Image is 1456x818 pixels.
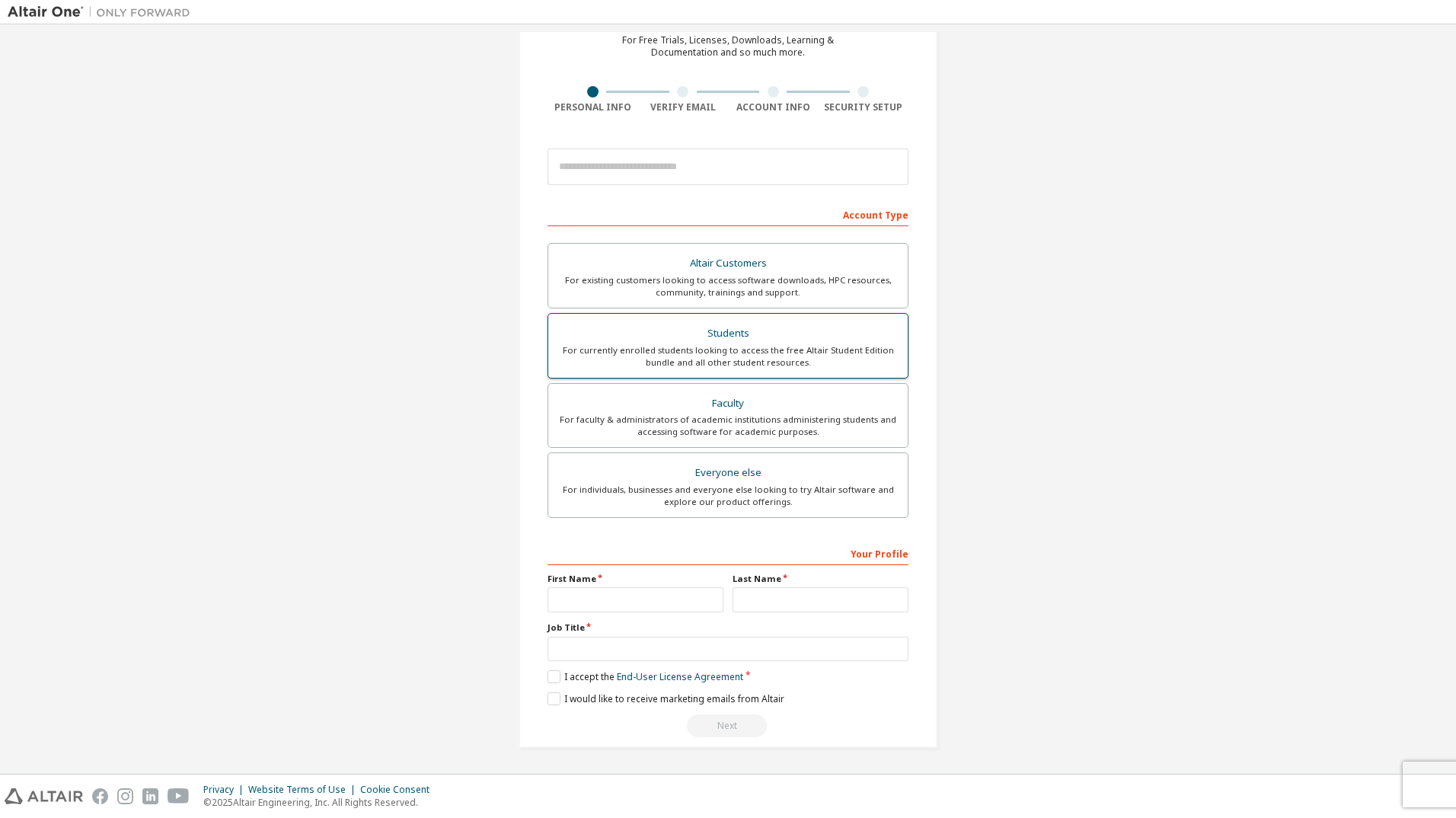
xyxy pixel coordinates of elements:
div: Website Terms of Use [248,784,360,796]
div: Everyone else [557,462,899,484]
img: linkedin.svg [142,788,158,804]
label: I accept the [548,670,743,683]
div: Security Setup [819,101,909,113]
img: instagram.svg [117,788,133,804]
div: Altair Customers [557,253,899,274]
div: Cookie Consent [360,784,439,796]
div: Verify Email [638,101,729,113]
div: For faculty & administrators of academic institutions administering students and accessing softwa... [557,414,899,438]
div: For Free Trials, Licenses, Downloads, Learning & Documentation and so much more. [622,34,834,59]
div: Privacy [203,784,248,796]
label: Job Title [548,621,908,634]
label: I would like to receive marketing emails from Altair [548,692,784,705]
div: Students [557,323,899,344]
div: Account Type [548,202,908,226]
img: altair_logo.svg [5,788,83,804]
div: Your Profile [548,541,908,565]
div: For currently enrolled students looking to access the free Altair Student Edition bundle and all ... [557,344,899,369]
label: First Name [548,573,723,585]
div: Read and acccept EULA to continue [548,714,908,737]
label: Last Name [733,573,908,585]
p: © 2025 Altair Engineering, Inc. All Rights Reserved. [203,796,439,809]
div: For individuals, businesses and everyone else looking to try Altair software and explore our prod... [557,484,899,508]
img: facebook.svg [92,788,108,804]
img: youtube.svg [168,788,190,804]
div: Faculty [557,393,899,414]
div: For existing customers looking to access software downloads, HPC resources, community, trainings ... [557,274,899,299]
div: Personal Info [548,101,638,113]
a: End-User License Agreement [617,670,743,683]
img: Altair One [8,5,198,20]
div: Account Info [728,101,819,113]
